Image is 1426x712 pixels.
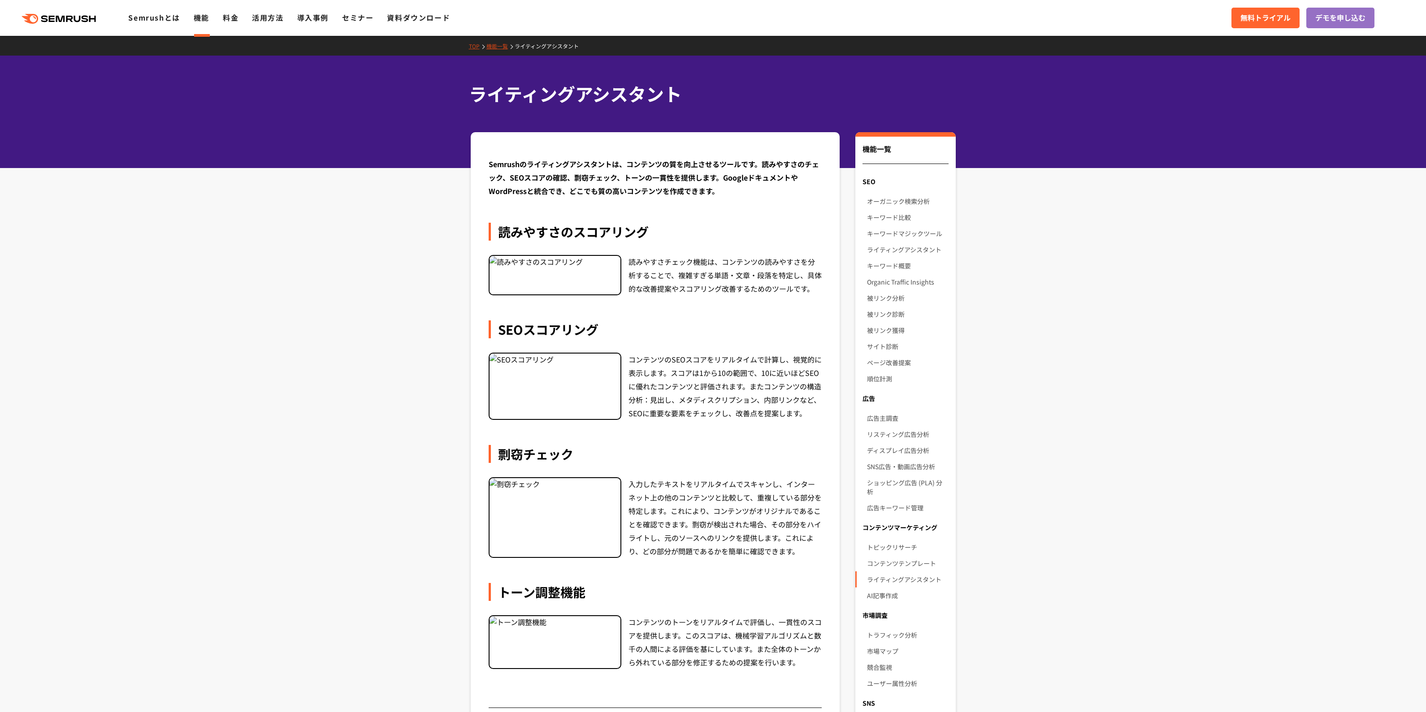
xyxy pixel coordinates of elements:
div: コンテンツのトーンをリアルタイムで評価し、一貫性のスコアを提供します。このスコアは、機械学習アルゴリズムと数千の人間による評価を基にしています。また全体のトーンから外れている部分を修正するための... [628,615,822,669]
a: リスティング広告分析 [867,426,948,442]
div: SNS [855,695,955,711]
a: ライティングアシスタント [867,242,948,258]
a: 順位計測 [867,371,948,387]
div: SEO [855,173,955,190]
a: ページ改善提案 [867,354,948,371]
a: 広告主調査 [867,410,948,426]
a: 機能一覧 [486,42,515,50]
a: トラフィック分析 [867,627,948,643]
a: ライティングアシスタント [515,42,585,50]
a: 被リンク獲得 [867,322,948,338]
a: ライティングアシスタント [867,571,948,587]
div: 広告 [855,390,955,406]
a: 資料ダウンロード [387,12,450,23]
a: トピックリサーチ [867,539,948,555]
a: 導入事例 [297,12,329,23]
img: SEOスコアリング [490,354,554,366]
a: Semrushとは [128,12,180,23]
a: キーワード比較 [867,209,948,225]
h1: ライティングアシスタント [469,81,949,107]
div: コンテンツのSEOスコアをリアルタイムで計算し、視覚的に表示します。スコアは1から10の範囲で、10に近いほどSEOに優れたコンテンツと評価されます。またコンテンツの構造分析：見出し、メタディス... [628,353,822,420]
a: ユーザー属性分析 [867,675,948,691]
div: 読みやすさチェック機能は、コンテンツの読みやすさを分析することで、複雑すぎる単語・文章・段落を特定し、具体的な改善提案やスコアリング改善するためのツールです。 [628,255,822,295]
a: キーワードマジックツール [867,225,948,242]
a: コンテンツテンプレート [867,555,948,571]
span: デモを申し込む [1315,12,1365,24]
a: ディスプレイ広告分析 [867,442,948,458]
a: 市場マップ [867,643,948,659]
a: Organic Traffic Insights [867,274,948,290]
div: 剽窃チェック [489,445,822,463]
a: 無料トライアル [1231,8,1300,28]
div: Semrushのライティングアシスタントは、コンテンツの質を向上させるツールです。読みやすさのチェック、SEOスコアの確認、剽窃チェック、トーンの一貫性を提供します。GoogleドキュメントやW... [489,157,822,198]
div: SEOスコアリング [489,320,822,338]
a: セミナー [342,12,373,23]
a: 広告キーワード管理 [867,500,948,516]
div: 入力したテキストをリアルタイムでスキャンし、インターネット上の他のコンテンツと比較して、重複している部分を特定します。これにより、コンテンツがオリジナルであることを確認できます。剽窃が検出された... [628,477,822,558]
a: 競合監視 [867,659,948,675]
a: TOP [469,42,486,50]
a: 被リンク診断 [867,306,948,322]
a: キーワード概要 [867,258,948,274]
a: 活用方法 [252,12,283,23]
a: デモを申し込む [1306,8,1374,28]
div: 機能一覧 [863,143,948,164]
a: サイト診断 [867,338,948,354]
a: オーガニック検索分析 [867,193,948,209]
img: 読みやすさのスコアリング [490,256,583,268]
div: 市場調査 [855,607,955,623]
a: 機能 [194,12,209,23]
div: 読みやすさのスコアリング [489,223,822,241]
img: 剽窃チェック [490,479,540,490]
a: SNS広告・動画広告分析 [867,458,948,475]
img: トーン調整機能 [490,617,546,628]
div: トーン調整機能 [489,583,822,601]
a: AI記事作成 [867,587,948,604]
a: 料金 [223,12,238,23]
a: 被リンク分析 [867,290,948,306]
div: コンテンツマーケティング [855,519,955,535]
a: ショッピング広告 (PLA) 分析 [867,475,948,500]
span: 無料トライアル [1240,12,1291,24]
